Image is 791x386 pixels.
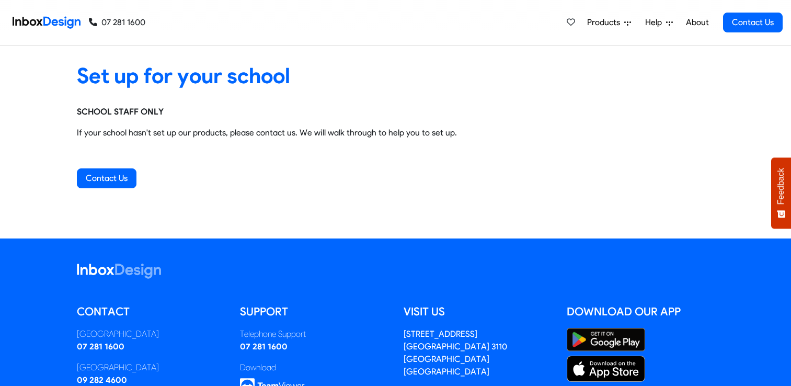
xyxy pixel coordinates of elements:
img: logo_inboxdesign_white.svg [77,264,161,279]
img: Google Play Store [567,328,645,351]
p: If your school hasn't set up our products, please contact us. We will walk through to help you to... [77,127,715,139]
address: [STREET_ADDRESS] [GEOGRAPHIC_DATA] 3110 [GEOGRAPHIC_DATA] [GEOGRAPHIC_DATA] [404,329,507,377]
a: Help [641,12,677,33]
h5: Contact [77,304,225,320]
heading: Set up for your school [77,62,715,89]
h5: Download our App [567,304,715,320]
span: Feedback [776,168,786,205]
h5: Visit us [404,304,552,320]
button: Feedback - Show survey [771,157,791,229]
a: 07 281 1600 [240,342,288,351]
span: Help [645,16,666,29]
a: 07 281 1600 [77,342,124,351]
a: 07 281 1600 [89,16,145,29]
div: Telephone Support [240,328,388,340]
a: Products [583,12,635,33]
a: About [683,12,712,33]
div: Download [240,361,388,374]
span: Products [587,16,624,29]
a: Contact Us [723,13,783,32]
a: 09 282 4600 [77,375,127,385]
div: [GEOGRAPHIC_DATA] [77,361,225,374]
strong: SCHOOL STAFF ONLY [77,107,164,117]
img: Apple App Store [567,356,645,382]
a: [STREET_ADDRESS][GEOGRAPHIC_DATA] 3110[GEOGRAPHIC_DATA][GEOGRAPHIC_DATA] [404,329,507,377]
h5: Support [240,304,388,320]
a: Contact Us [77,168,136,188]
div: [GEOGRAPHIC_DATA] [77,328,225,340]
